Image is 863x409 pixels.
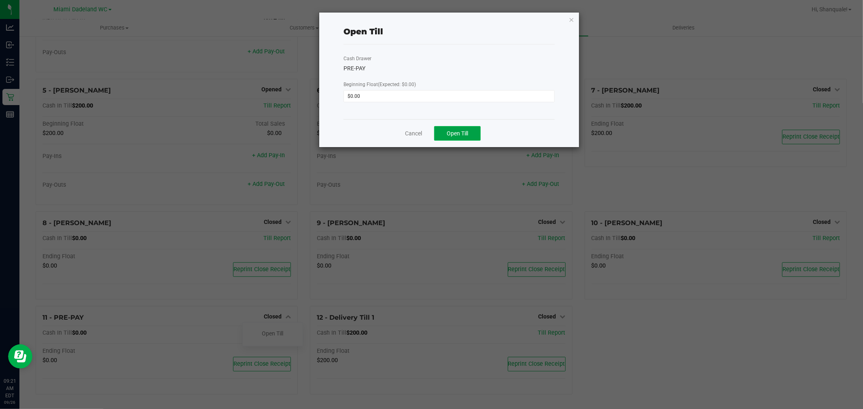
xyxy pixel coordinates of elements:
div: Open Till [344,25,383,38]
span: Open Till [447,130,468,137]
div: PRE-PAY [344,64,555,73]
label: Cash Drawer [344,55,371,62]
button: Open Till [434,126,481,141]
a: Cancel [405,129,422,138]
span: Beginning Float [344,82,416,87]
iframe: Resource center [8,344,32,369]
span: (Expected: $0.00) [378,82,416,87]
